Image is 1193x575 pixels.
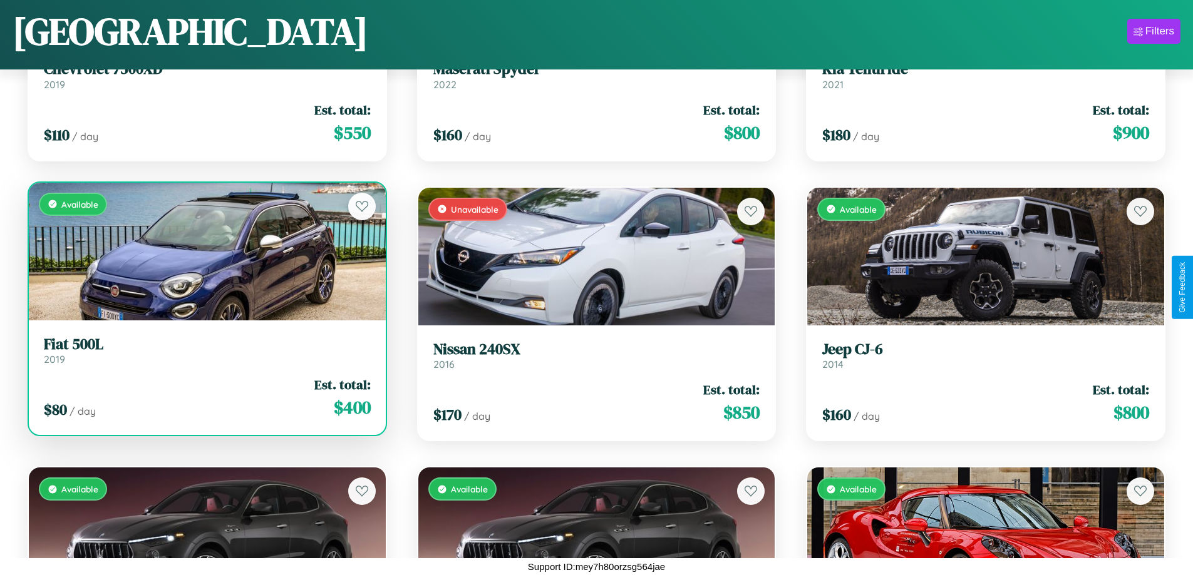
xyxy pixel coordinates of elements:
[433,125,462,145] span: $ 160
[61,484,98,494] span: Available
[464,410,490,422] span: / day
[528,558,665,575] p: Support ID: mey7h80orzsg564jae
[1113,120,1149,145] span: $ 900
[433,60,760,78] h3: Maserati Spyder
[822,340,1149,371] a: Jeep CJ-62014
[70,405,96,417] span: / day
[433,340,760,359] h3: Nissan 240SX
[314,101,371,119] span: Est. total:
[703,101,760,119] span: Est. total:
[433,340,760,371] a: Nissan 240SX2016
[723,400,760,425] span: $ 850
[433,78,457,91] span: 2022
[334,395,371,420] span: $ 400
[1127,19,1180,44] button: Filters
[44,399,67,420] span: $ 80
[44,60,371,91] a: Chevrolet 7500XD2019
[433,60,760,91] a: Maserati Spyder2022
[451,484,488,494] span: Available
[854,410,880,422] span: / day
[853,130,879,143] span: / day
[822,358,844,370] span: 2014
[840,484,877,494] span: Available
[433,404,462,425] span: $ 170
[1093,101,1149,119] span: Est. total:
[433,358,455,370] span: 2016
[44,78,65,91] span: 2019
[840,204,877,215] span: Available
[822,125,850,145] span: $ 180
[61,199,98,210] span: Available
[822,60,1149,91] a: Kia Telluride2021
[1145,25,1174,38] div: Filters
[44,125,70,145] span: $ 110
[44,335,371,354] h3: Fiat 500L
[44,60,371,78] h3: Chevrolet 7500XD
[1178,262,1187,313] div: Give Feedback
[44,335,371,366] a: Fiat 500L2019
[822,60,1149,78] h3: Kia Telluride
[13,6,368,57] h1: [GEOGRAPHIC_DATA]
[703,380,760,399] span: Est. total:
[314,375,371,394] span: Est. total:
[822,404,851,425] span: $ 160
[72,130,98,143] span: / day
[1093,380,1149,399] span: Est. total:
[822,78,844,91] span: 2021
[822,340,1149,359] h3: Jeep CJ-6
[44,353,65,365] span: 2019
[334,120,371,145] span: $ 550
[724,120,760,145] span: $ 800
[465,130,491,143] span: / day
[451,204,498,215] span: Unavailable
[1113,400,1149,425] span: $ 800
